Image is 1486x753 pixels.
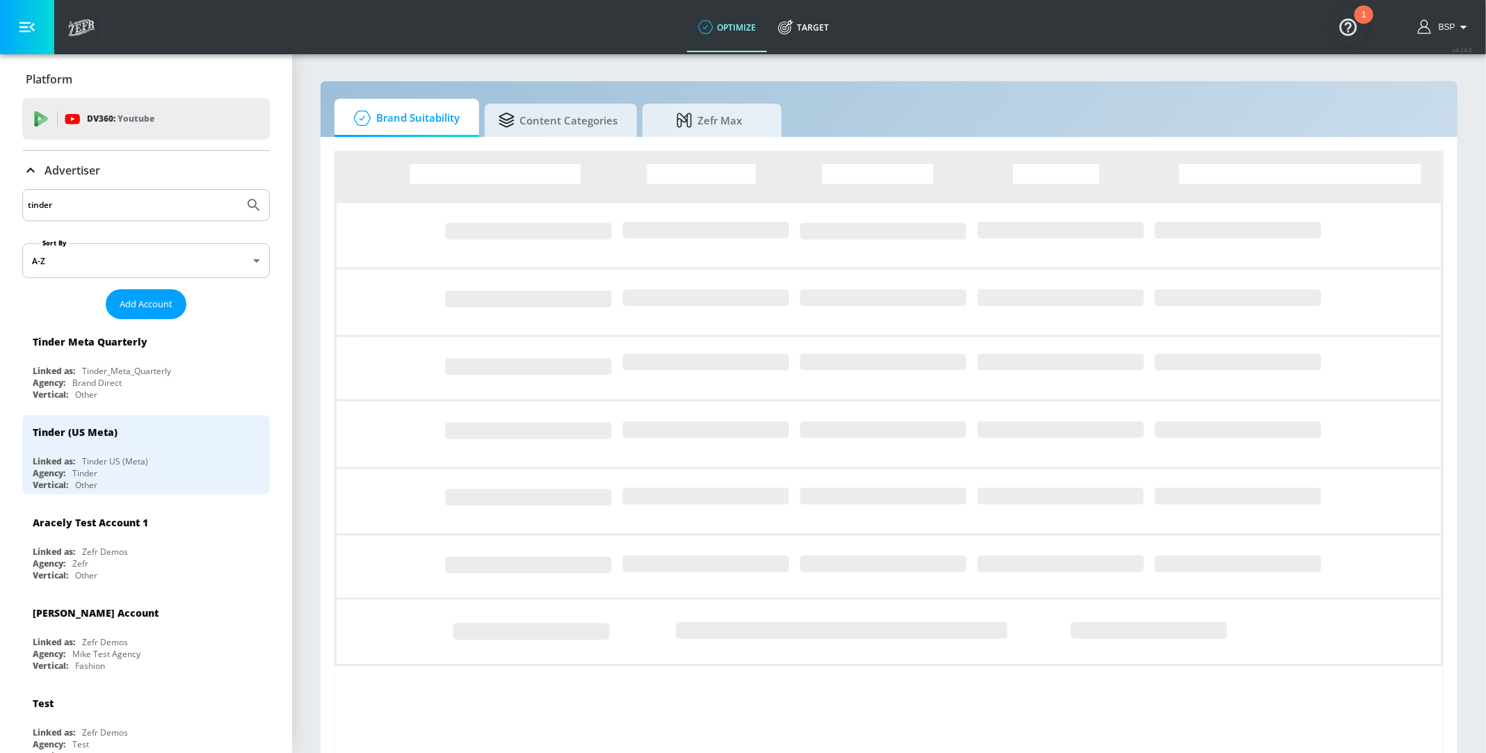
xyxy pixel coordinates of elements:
[1433,22,1455,32] span: login as: bsp_linking@zefr.com
[72,648,140,660] div: Mike Test Agency
[72,467,97,479] div: Tinder
[687,2,767,52] a: optimize
[33,558,65,569] div: Agency:
[82,546,128,558] div: Zefr Demos
[33,648,65,660] div: Agency:
[45,163,100,178] p: Advertiser
[22,98,270,140] div: DV360: Youtube
[22,243,270,278] div: A-Z
[22,60,270,99] div: Platform
[33,389,68,400] div: Vertical:
[33,738,65,750] div: Agency:
[239,190,269,220] button: Submit Search
[33,636,75,648] div: Linked as:
[33,697,54,710] div: Test
[22,505,270,585] div: Aracely Test Account 1Linked as:Zefr DemosAgency:ZefrVertical:Other
[22,325,270,404] div: Tinder Meta QuarterlyLinked as:Tinder_Meta_QuarterlyAgency:Brand DirectVertical:Other
[22,415,270,494] div: Tinder (US Meta)Linked as:Tinder US (Meta)Agency:TinderVertical:Other
[1418,19,1472,35] button: BSP
[33,569,68,581] div: Vertical:
[33,377,65,389] div: Agency:
[33,727,75,738] div: Linked as:
[75,389,97,400] div: Other
[33,467,65,479] div: Agency:
[33,455,75,467] div: Linked as:
[82,727,128,738] div: Zefr Demos
[33,335,147,348] div: Tinder Meta Quarterly
[656,104,762,137] span: Zefr Max
[33,606,159,620] div: [PERSON_NAME] Account
[1453,46,1472,54] span: v 4.24.0
[72,377,122,389] div: Brand Direct
[1362,15,1366,33] div: 1
[120,296,172,312] span: Add Account
[33,426,118,439] div: Tinder (US Meta)
[33,479,68,491] div: Vertical:
[82,365,171,377] div: Tinder_Meta_Quarterly
[33,546,75,558] div: Linked as:
[72,738,89,750] div: Test
[87,111,154,127] p: DV360:
[106,289,186,319] button: Add Account
[26,72,72,87] p: Platform
[1329,7,1368,46] button: Open Resource Center, 1 new notification
[22,151,270,190] div: Advertiser
[28,196,239,214] input: Search by name
[499,104,617,137] span: Content Categories
[33,365,75,377] div: Linked as:
[75,660,105,672] div: Fashion
[348,102,460,135] span: Brand Suitability
[82,455,148,467] div: Tinder US (Meta)
[33,516,148,529] div: Aracely Test Account 1
[33,660,68,672] div: Vertical:
[22,596,270,675] div: [PERSON_NAME] AccountLinked as:Zefr DemosAgency:Mike Test AgencyVertical:Fashion
[767,2,840,52] a: Target
[82,636,128,648] div: Zefr Demos
[75,479,97,491] div: Other
[72,558,88,569] div: Zefr
[75,569,97,581] div: Other
[118,111,154,126] p: Youtube
[40,238,70,248] label: Sort By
